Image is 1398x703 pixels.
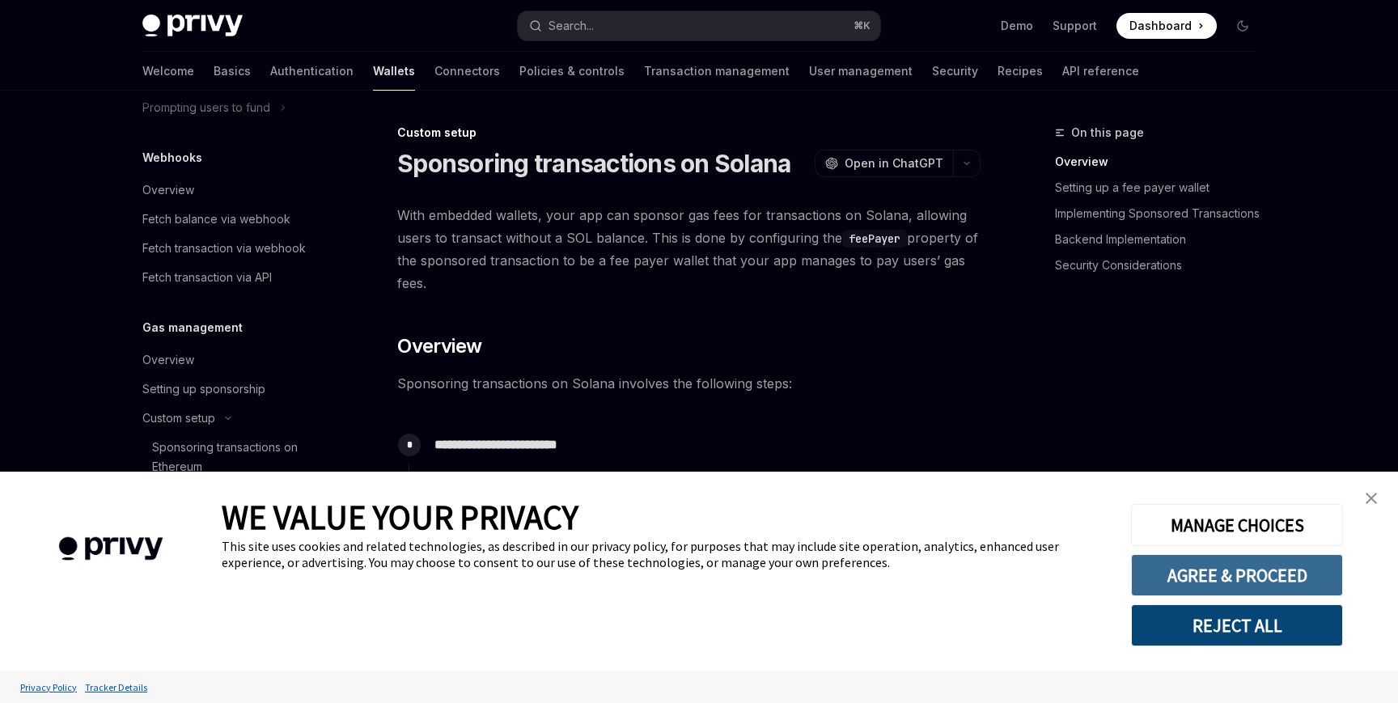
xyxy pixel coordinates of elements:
a: Sponsoring transactions on Ethereum [129,433,337,481]
img: company logo [24,514,197,584]
a: Authentication [270,52,354,91]
img: close banner [1366,493,1377,504]
button: REJECT ALL [1131,604,1343,646]
a: Basics [214,52,251,91]
a: Tracker Details [81,673,151,701]
a: Fetch transaction via webhook [129,234,337,263]
a: close banner [1355,482,1387,515]
button: Open in ChatGPT [815,150,953,177]
a: Welcome [142,52,194,91]
div: Fetch transaction via API [142,268,272,287]
a: Setting up a fee payer wallet [1055,175,1269,201]
button: Search...⌘K [518,11,880,40]
a: API reference [1062,52,1139,91]
a: Fetch transaction via API [129,263,337,292]
img: dark logo [142,15,243,37]
code: feePayer [842,230,907,248]
a: Overview [1055,149,1269,175]
div: Sponsoring transactions on Ethereum [152,438,327,476]
a: Privacy Policy [16,673,81,701]
a: User management [809,52,913,91]
a: Backend Implementation [1055,227,1269,252]
a: Dashboard [1116,13,1217,39]
h5: Webhooks [142,148,202,167]
span: Overview [397,333,481,359]
a: Wallets [373,52,415,91]
a: Connectors [434,52,500,91]
a: Demo [1001,18,1033,34]
a: Overview [129,176,337,205]
h1: Sponsoring transactions on Solana [397,149,790,178]
div: Overview [142,350,194,370]
div: Setting up sponsorship [142,379,265,399]
div: Overview [142,180,194,200]
span: Open in ChatGPT [845,155,943,172]
div: Fetch balance via webhook [142,210,290,229]
span: Sponsoring transactions on Solana involves the following steps: [397,372,981,395]
span: On this page [1071,123,1144,142]
a: Security [932,52,978,91]
div: Custom setup [397,125,981,141]
a: Fetch balance via webhook [129,205,337,234]
a: Implementing Sponsored Transactions [1055,201,1269,227]
a: Policies & controls [519,52,625,91]
a: Transaction management [644,52,790,91]
a: Overview [129,345,337,375]
div: This site uses cookies and related technologies, as described in our privacy policy, for purposes... [222,538,1107,570]
span: Dashboard [1129,18,1192,34]
div: Search... [549,16,594,36]
a: Support [1053,18,1097,34]
a: Setting up sponsorship [129,375,337,404]
a: Security Considerations [1055,252,1269,278]
div: Fetch transaction via webhook [142,239,306,258]
button: Toggle dark mode [1230,13,1256,39]
a: Recipes [998,52,1043,91]
h5: Gas management [142,318,243,337]
span: ⌘ K [854,19,871,32]
button: MANAGE CHOICES [1131,504,1343,546]
span: WE VALUE YOUR PRIVACY [222,496,578,538]
span: With embedded wallets, your app can sponsor gas fees for transactions on Solana, allowing users t... [397,204,981,294]
button: AGREE & PROCEED [1131,554,1343,596]
div: Custom setup [142,409,215,428]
